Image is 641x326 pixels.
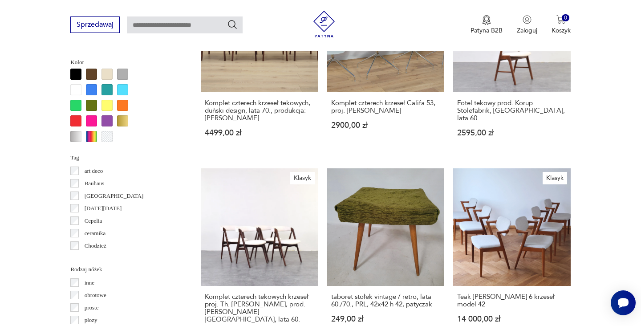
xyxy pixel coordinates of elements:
p: [GEOGRAPHIC_DATA] [85,191,144,201]
img: Ikona koszyka [556,15,565,24]
p: Rodzaj nóżek [70,265,179,274]
button: 0Koszyk [552,15,571,35]
p: Cepelia [85,216,102,226]
p: Kolor [70,57,179,67]
p: płozy [85,315,97,325]
p: art deco [85,166,103,176]
p: Chodzież [85,241,106,251]
p: Ćmielów [85,253,106,263]
img: Ikona medalu [482,15,491,25]
h3: Komplet czterech krzeseł tekowych, duński design, lata 70., produkcja: [PERSON_NAME] [205,99,314,122]
p: Koszyk [552,26,571,35]
h3: taboret stołek vintage / retro, lata 60./70., PRL, 42x42 h 42, patyczak [331,293,440,308]
p: 2900,00 zł [331,122,440,129]
p: 4499,00 zł [205,129,314,137]
h3: Fotel tekowy prod. Korup Stolefabrik, [GEOGRAPHIC_DATA], lata 60. [457,99,566,122]
p: 14 000,00 zł [457,315,566,323]
h3: Komplet czterech krzeseł Califa 53, proj. [PERSON_NAME] [331,99,440,114]
p: Tag [70,153,179,163]
h3: Komplet czterech tekowych krzeseł proj. Th. [PERSON_NAME], prod. [PERSON_NAME][GEOGRAPHIC_DATA], ... [205,293,314,323]
h3: Teak [PERSON_NAME] 6 krzeseł model 42 [457,293,566,308]
p: obrotowe [85,290,106,300]
p: Zaloguj [517,26,537,35]
a: Sprzedawaj [70,22,120,29]
p: Bauhaus [85,179,105,188]
iframe: Smartsupp widget button [611,290,636,315]
p: [DATE][DATE] [85,204,122,213]
button: Patyna B2B [471,15,503,35]
p: 249,00 zł [331,315,440,323]
img: Ikonka użytkownika [523,15,531,24]
p: ceramika [85,228,106,238]
button: Zaloguj [517,15,537,35]
p: 2595,00 zł [457,129,566,137]
p: Patyna B2B [471,26,503,35]
button: Szukaj [227,19,238,30]
p: proste [85,303,99,313]
div: 0 [562,14,569,22]
p: inne [85,278,94,288]
a: Ikona medaluPatyna B2B [471,15,503,35]
button: Sprzedawaj [70,16,120,33]
img: Patyna - sklep z meblami i dekoracjami vintage [311,11,337,37]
